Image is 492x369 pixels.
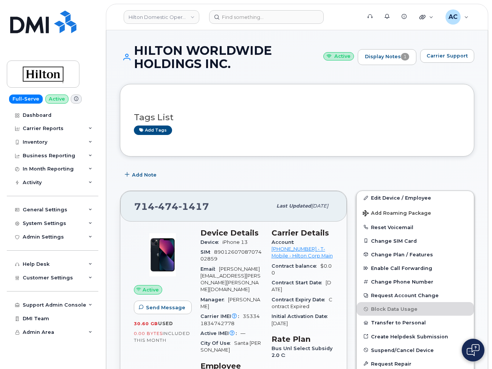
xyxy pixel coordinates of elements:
[357,275,474,288] button: Change Phone Number
[155,201,178,212] span: 474
[357,191,474,205] a: Edit Device / Employee
[200,313,243,319] span: Carrier IMEI
[146,304,185,311] span: Send Message
[272,280,326,285] span: Contract Start Date
[200,297,260,309] span: [PERSON_NAME]
[357,261,474,275] button: Enable Call Forwarding
[241,330,245,336] span: —
[272,313,331,319] span: Initial Activation Date
[427,52,468,59] span: Carrier Support
[158,321,173,326] span: used
[323,52,354,61] small: Active
[200,266,219,272] span: Email
[272,263,332,276] span: $0.00
[276,203,311,209] span: Last updated
[272,263,320,269] span: Contract balance
[358,49,416,65] a: Display Notes1
[357,205,474,220] button: Add Roaming Package
[222,239,248,245] span: iPhone 13
[467,344,480,356] img: Open chat
[272,321,288,326] span: [DATE]
[134,331,163,336] span: 0.00 Bytes
[200,340,234,346] span: City Of Use
[357,220,474,234] button: Reset Voicemail
[200,249,214,255] span: SIM
[357,234,474,248] button: Change SIM Card
[134,126,172,135] a: Add tags
[357,316,474,329] button: Transfer to Personal
[120,44,354,70] h1: HILTON WORLDWIDE HOLDINGS INC.
[272,297,329,302] span: Contract Expiry Date
[200,249,262,262] span: 8901260708707402859
[357,288,474,302] button: Request Account Change
[272,346,332,358] span: Bus Unl Select Subsidy 2.0 C
[178,201,209,212] span: 1417
[311,203,328,209] span: [DATE]
[272,246,333,259] a: [PHONE_NUMBER] - T-Mobile - Hilton Corp Main
[134,321,158,326] span: 30.60 GB
[132,171,157,178] span: Add Note
[200,330,241,336] span: Active IMEI
[200,297,228,302] span: Manager
[357,330,474,343] a: Create Helpdesk Submission
[371,265,432,271] span: Enable Call Forwarding
[272,239,298,245] span: Account
[200,239,222,245] span: Device
[272,335,334,344] h3: Rate Plan
[357,248,474,261] button: Change Plan / Features
[371,347,434,353] span: Suspend/Cancel Device
[272,228,334,237] h3: Carrier Details
[363,210,431,217] span: Add Roaming Package
[420,49,474,63] button: Carrier Support
[134,201,209,212] span: 714
[143,286,159,293] span: Active
[134,301,192,314] button: Send Message
[200,313,260,326] span: 353341834742778
[357,302,474,316] button: Block Data Usage
[120,168,163,181] button: Add Note
[134,113,460,122] h3: Tags List
[200,266,261,293] span: [PERSON_NAME][EMAIL_ADDRESS][PERSON_NAME][PERSON_NAME][DOMAIN_NAME]
[200,228,262,237] h3: Device Details
[357,343,474,357] button: Suspend/Cancel Device
[140,232,185,278] img: image20231002-3703462-1ig824h.jpeg
[401,53,409,60] span: 1
[134,330,190,343] span: included this month
[371,251,433,257] span: Change Plan / Features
